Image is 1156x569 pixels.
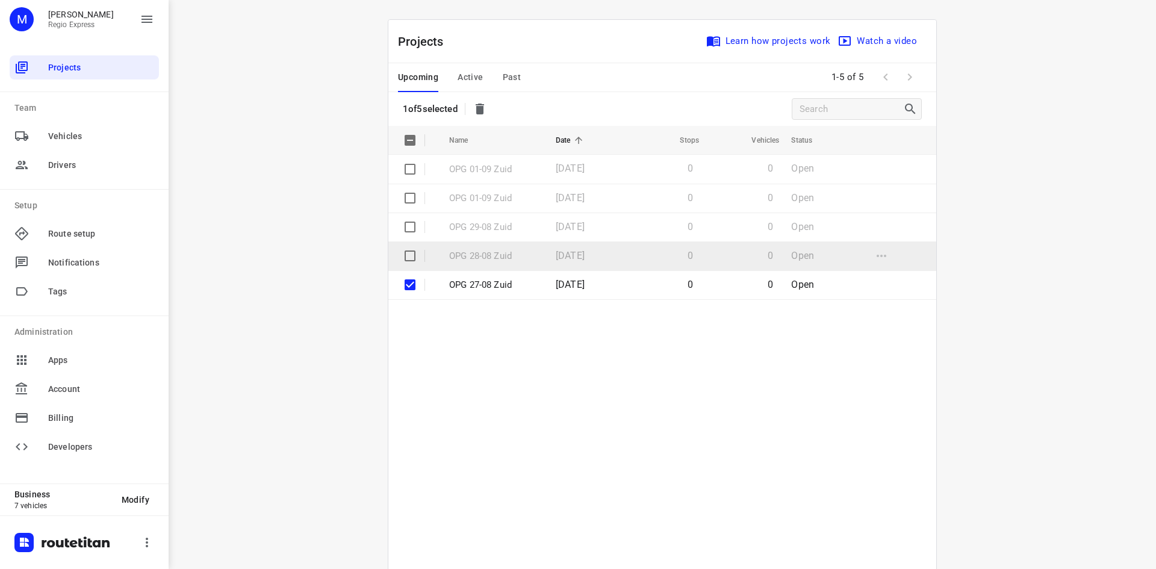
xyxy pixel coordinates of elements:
span: Projects [48,61,154,74]
span: Apps [48,354,154,367]
span: Modify [122,495,149,505]
div: Search [903,102,921,116]
span: Stops [664,133,699,148]
span: Developers [48,441,154,453]
p: Team [14,102,159,114]
p: 1 of 5 selected [403,104,458,114]
div: Developers [10,435,159,459]
span: [DATE] [556,279,585,290]
input: Search projects [800,100,903,119]
span: Previous Page [874,65,898,89]
div: M [10,7,34,31]
p: 7 vehicles [14,502,112,510]
p: Business [14,490,112,499]
span: Route setup [48,228,154,240]
p: OPG 27-08 Zuid [449,278,538,292]
p: Max Bisseling [48,10,114,19]
span: Next Page [898,65,922,89]
span: Upcoming [398,70,438,85]
span: 0 [768,279,773,290]
div: Account [10,377,159,401]
div: Projects [10,55,159,79]
div: Notifications [10,250,159,275]
div: Drivers [10,153,159,177]
span: Active [458,70,483,85]
p: Regio Express [48,20,114,29]
span: Name [449,133,484,148]
div: Apps [10,348,159,372]
p: Administration [14,326,159,338]
div: Vehicles [10,124,159,148]
span: Past [503,70,521,85]
span: Date [556,133,586,148]
p: Setup [14,199,159,212]
span: Status [791,133,828,148]
button: Modify [112,489,159,511]
span: Drivers [48,159,154,172]
span: Billing [48,412,154,424]
span: 1-5 of 5 [827,64,869,90]
span: Account [48,383,154,396]
span: Vehicles [48,130,154,143]
span: Delete selected projects [468,97,492,121]
span: Open [791,279,814,290]
div: Route setup [10,222,159,246]
p: Projects [398,33,453,51]
span: Tags [48,285,154,298]
span: Vehicles [736,133,779,148]
div: Billing [10,406,159,430]
span: 0 [688,279,693,290]
div: Tags [10,279,159,303]
span: Notifications [48,257,154,269]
